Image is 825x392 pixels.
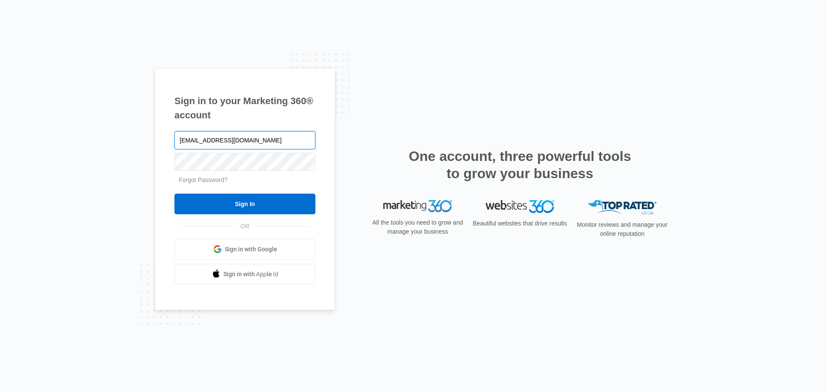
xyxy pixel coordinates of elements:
span: Sign in with Google [225,245,277,254]
input: Sign In [174,194,315,214]
span: Sign in with Apple Id [223,270,278,279]
a: Sign in with Apple Id [174,264,315,284]
img: Websites 360 [486,200,554,213]
p: Monitor reviews and manage your online reputation [574,220,670,238]
p: All the tools you need to grow and manage your business [370,218,466,236]
a: Sign in with Google [174,239,315,259]
span: OR [235,222,256,231]
input: Email [174,131,315,149]
a: Forgot Password? [179,176,228,183]
p: Beautiful websites that drive results [472,219,568,228]
img: Marketing 360 [383,200,452,212]
h1: Sign in to your Marketing 360® account [174,94,315,122]
h2: One account, three powerful tools to grow your business [406,148,634,182]
img: Top Rated Local [588,200,657,214]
